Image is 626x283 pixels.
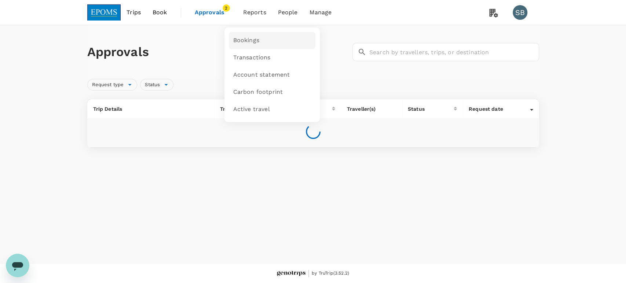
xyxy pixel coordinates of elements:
span: Status [140,81,164,88]
span: Manage [309,8,332,17]
span: by TruTrip ( 3.52.2 ) [312,270,349,277]
span: Approvals [195,8,231,17]
span: 2 [223,4,230,12]
span: Account statement [233,71,290,79]
a: Account statement [229,66,315,84]
span: Transactions [233,54,271,62]
img: EPOMS SDN BHD [87,4,121,21]
a: Carbon footprint [229,84,315,101]
img: Genotrips - EPOMS [277,271,305,276]
span: Bookings [233,36,259,45]
iframe: Button to launch messaging window [6,254,29,277]
div: Travel date [220,105,281,113]
div: Status [140,79,173,91]
span: Book [153,8,167,17]
input: Search by travellers, trips, or destination [369,43,539,61]
div: Request type [87,79,138,91]
span: Reports [243,8,266,17]
h1: Approvals [87,44,349,60]
a: Active travel [229,101,315,118]
span: Active travel [233,105,270,114]
div: Status [408,105,454,113]
p: Traveller(s) [347,105,396,113]
span: Trips [127,8,141,17]
div: Request date [469,105,530,113]
span: People [278,8,298,17]
a: Bookings [229,32,315,49]
span: Request type [88,81,128,88]
p: Trip Details [93,105,208,113]
div: SB [513,5,527,20]
span: Carbon footprint [233,88,283,96]
a: Transactions [229,49,315,66]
